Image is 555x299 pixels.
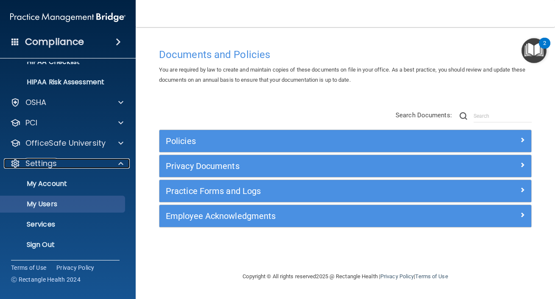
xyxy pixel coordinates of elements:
p: Services [6,220,121,229]
p: OSHA [25,97,47,108]
h5: Privacy Documents [166,161,432,171]
a: Employee Acknowledgments [166,209,525,223]
span: Search Documents: [396,111,452,119]
p: My Account [6,180,121,188]
button: Open Resource Center, 2 new notifications [522,38,547,63]
h5: Policies [166,136,432,146]
img: ic-search.3b580494.png [460,112,467,120]
a: OfficeSafe University [10,138,123,148]
a: Privacy Policy [380,273,414,280]
h4: Compliance [25,36,84,48]
iframe: Drift Widget Chat Controller [408,253,545,287]
p: My Users [6,200,121,208]
div: Copyright © All rights reserved 2025 @ Rectangle Health | | [191,263,500,290]
input: Search [474,110,532,122]
p: PCI [25,118,37,128]
p: OfficeSafe University [25,138,106,148]
a: Policies [166,134,525,148]
p: HIPAA Checklist [6,58,121,66]
a: Terms of Use [11,263,46,272]
span: Ⓒ Rectangle Health 2024 [11,275,81,284]
a: OSHA [10,97,123,108]
a: Privacy Documents [166,159,525,173]
a: Practice Forms and Logs [166,184,525,198]
a: PCI [10,118,123,128]
p: Sign Out [6,241,121,249]
h5: Employee Acknowledgments [166,211,432,221]
a: Settings [10,158,123,169]
div: 2 [543,43,546,54]
h5: Practice Forms and Logs [166,186,432,196]
span: You are required by law to create and maintain copies of these documents on file in your office. ... [159,66,525,83]
p: HIPAA Risk Assessment [6,78,121,86]
a: Privacy Policy [56,263,95,272]
p: Settings [25,158,57,169]
img: PMB logo [10,9,126,26]
h4: Documents and Policies [159,49,532,60]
